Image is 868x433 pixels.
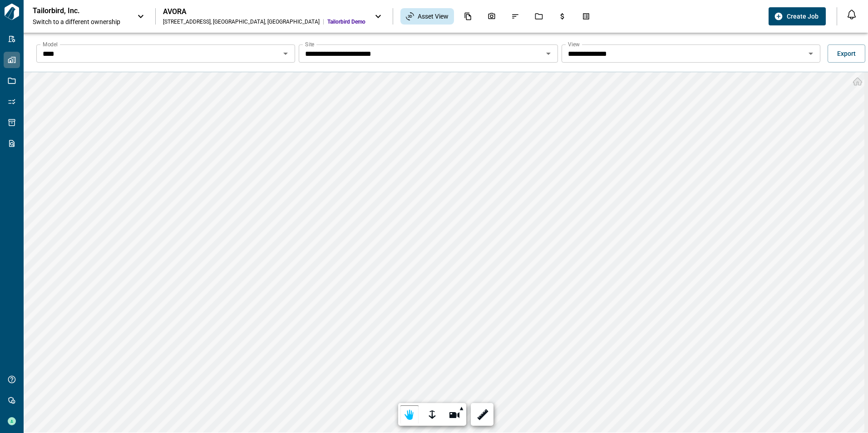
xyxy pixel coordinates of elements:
div: Photos [482,9,501,24]
div: Takeoff Center [577,9,596,24]
div: AVORA [163,7,365,16]
button: Open [804,47,817,60]
span: Create Job [787,12,819,21]
div: Asset View [400,8,454,25]
label: View [568,40,580,48]
button: Create Job [769,7,826,25]
span: Export [837,49,856,58]
button: Open [279,47,292,60]
p: Tailorbird, Inc. [33,6,114,15]
div: Jobs [529,9,548,24]
div: Budgets [553,9,572,24]
button: Open notification feed [844,7,859,22]
span: Tailorbird Demo [327,18,365,25]
div: [STREET_ADDRESS] , [GEOGRAPHIC_DATA] , [GEOGRAPHIC_DATA] [163,18,320,25]
label: Model [43,40,58,48]
button: Open [542,47,555,60]
span: Switch to a different ownership [33,17,128,26]
label: Site [305,40,314,48]
div: Issues & Info [506,9,525,24]
span: Asset View [418,12,449,21]
div: Documents [459,9,478,24]
button: Export [828,44,865,63]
